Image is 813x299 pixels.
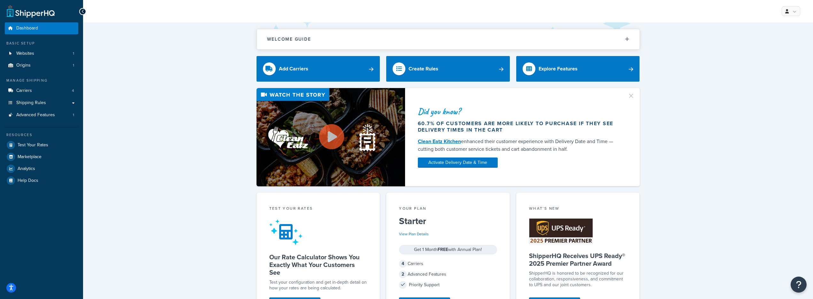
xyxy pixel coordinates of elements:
[257,56,380,82] a: Add Carriers
[257,29,640,49] button: Welcome Guide
[269,279,367,291] div: Test your configuration and get in-depth detail on how your rates are being calculated.
[516,56,640,82] a: Explore Features
[529,252,627,267] h5: ShipperHQ Receives UPS Ready® 2025 Premier Partner Award
[399,270,497,279] div: Advanced Features
[539,64,578,73] div: Explore Features
[399,206,497,213] div: Your Plan
[5,132,78,138] div: Resources
[418,120,620,133] div: 60.7% of customers are more likely to purchase if they see delivery times in the cart
[386,56,510,82] a: Create Rules
[18,166,35,172] span: Analytics
[16,100,46,106] span: Shipping Rules
[5,85,78,97] a: Carriers4
[257,88,405,186] img: Video thumbnail
[438,246,448,253] strong: FREE
[399,260,407,268] span: 4
[529,206,627,213] div: What's New
[279,64,308,73] div: Add Carriers
[5,60,78,71] a: Origins1
[18,154,42,160] span: Marketplace
[791,277,807,293] button: Open Resource Center
[16,26,38,31] span: Dashboard
[73,51,74,56] span: 1
[5,163,78,174] a: Analytics
[529,271,627,288] p: ShipperHQ is honored to be recognized for our collaboration, responsiveness, and commitment to UP...
[5,48,78,60] a: Websites1
[269,206,367,213] div: Test your rates
[399,245,497,255] div: Get 1 Month with Annual Plan!
[399,271,407,278] span: 2
[418,138,461,145] a: Clean Eatz Kitchen
[5,109,78,121] a: Advanced Features1
[5,97,78,109] a: Shipping Rules
[5,109,78,121] li: Advanced Features
[399,231,429,237] a: View Plan Details
[73,63,74,68] span: 1
[418,107,620,116] div: Did you know?
[418,158,498,168] a: Activate Delivery Date & Time
[5,22,78,34] a: Dashboard
[269,253,367,276] h5: Our Rate Calculator Shows You Exactly What Your Customers See
[267,37,311,42] h2: Welcome Guide
[72,88,74,93] span: 4
[399,280,497,289] div: Priority Support
[16,51,34,56] span: Websites
[16,63,31,68] span: Origins
[5,85,78,97] li: Carriers
[5,151,78,163] a: Marketplace
[18,178,38,183] span: Help Docs
[409,64,438,73] div: Create Rules
[16,88,32,93] span: Carriers
[399,216,497,226] h5: Starter
[5,139,78,151] a: Test Your Rates
[5,78,78,83] div: Manage Shipping
[5,41,78,46] div: Basic Setup
[399,259,497,268] div: Carriers
[5,60,78,71] li: Origins
[16,112,55,118] span: Advanced Features
[18,142,48,148] span: Test Your Rates
[73,112,74,118] span: 1
[5,175,78,186] a: Help Docs
[418,138,620,153] div: enhanced their customer experience with Delivery Date and Time — cutting both customer service ti...
[5,48,78,60] li: Websites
